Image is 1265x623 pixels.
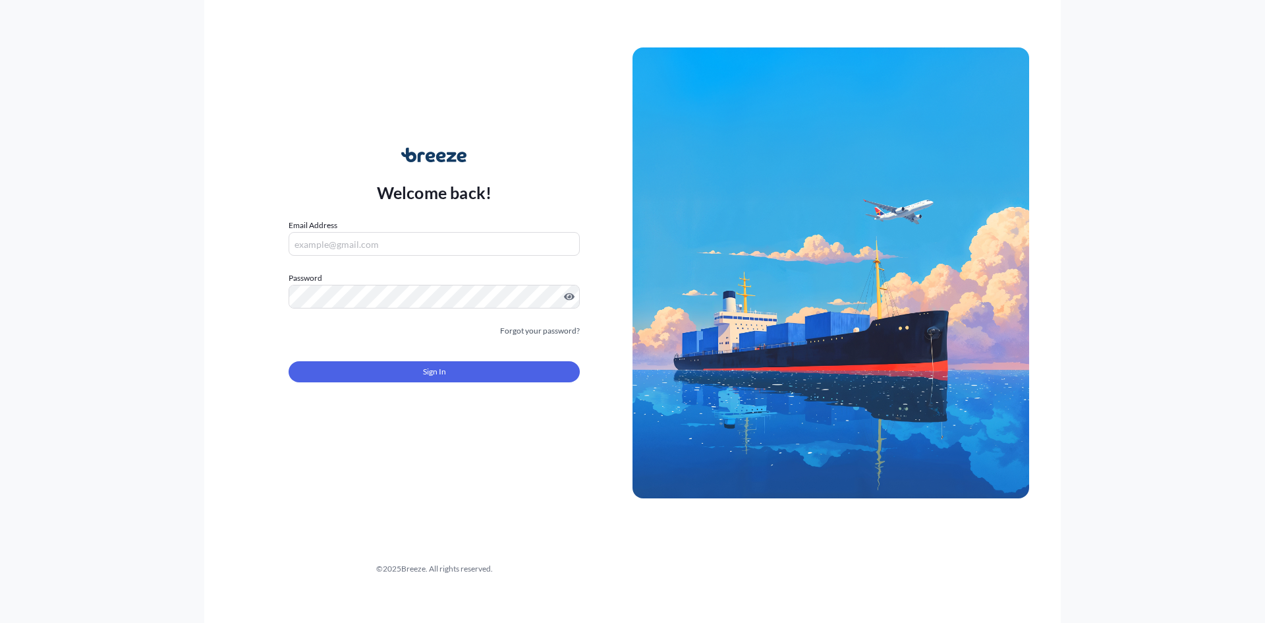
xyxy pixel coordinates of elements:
[500,324,580,338] a: Forgot your password?
[289,232,580,256] input: example@gmail.com
[289,272,580,285] label: Password
[564,291,575,302] button: Show password
[632,47,1029,498] img: Ship illustration
[289,361,580,382] button: Sign In
[236,562,632,576] div: © 2025 Breeze. All rights reserved.
[377,182,492,203] p: Welcome back!
[423,365,446,378] span: Sign In
[289,219,337,232] label: Email Address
